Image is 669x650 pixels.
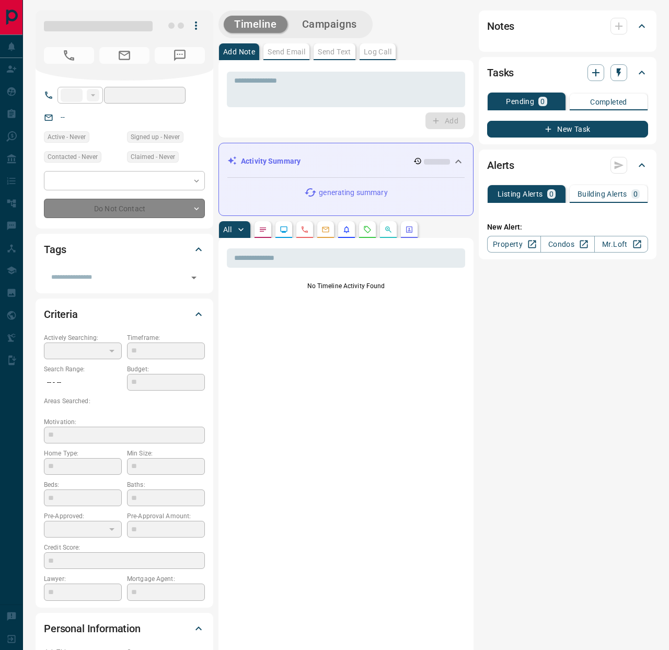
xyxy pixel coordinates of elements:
span: No Email [99,47,149,64]
p: Pending [506,98,534,105]
p: Add Note [223,48,255,55]
p: Credit Score: [44,543,205,552]
p: New Alert: [487,222,648,233]
p: Mortgage Agent: [127,574,205,584]
p: Timeframe: [127,333,205,343]
a: Property [487,236,541,253]
p: Min Size: [127,449,205,458]
button: Open [187,270,201,285]
div: Notes [487,14,648,39]
span: No Number [155,47,205,64]
p: Pre-Approved: [44,511,122,521]
p: No Timeline Activity Found [227,281,465,291]
h2: Tags [44,241,66,258]
p: Building Alerts [578,190,627,198]
svg: Lead Browsing Activity [280,225,288,234]
span: No Number [44,47,94,64]
h2: Notes [487,18,514,35]
button: Campaigns [292,16,367,33]
div: Do Not Contact [44,199,205,218]
p: 0 [540,98,545,105]
button: New Task [487,121,648,138]
div: Tasks [487,60,648,85]
a: -- [61,113,65,121]
a: Condos [540,236,594,253]
svg: Emails [321,225,330,234]
p: 0 [633,190,638,198]
h2: Tasks [487,64,514,81]
p: Areas Searched: [44,396,205,406]
p: Activity Summary [241,156,301,167]
p: Motivation: [44,417,205,427]
p: 0 [549,190,553,198]
svg: Listing Alerts [342,225,351,234]
div: Alerts [487,153,648,178]
span: Signed up - Never [131,132,180,142]
p: Budget: [127,364,205,374]
svg: Notes [259,225,267,234]
svg: Opportunities [384,225,393,234]
h2: Alerts [487,157,514,174]
a: Mr.Loft [594,236,648,253]
div: Tags [44,237,205,262]
p: -- - -- [44,374,122,391]
div: Personal Information [44,616,205,641]
div: Activity Summary [227,152,465,171]
span: Contacted - Never [48,152,98,162]
p: All [223,226,232,233]
p: Baths: [127,480,205,489]
p: Lawyer: [44,574,122,584]
button: Timeline [224,16,287,33]
p: Listing Alerts [498,190,543,198]
p: Beds: [44,480,122,489]
p: Home Type: [44,449,122,458]
span: Claimed - Never [131,152,175,162]
p: Actively Searching: [44,333,122,343]
p: generating summary [319,187,387,198]
p: Pre-Approval Amount: [127,511,205,521]
svg: Calls [301,225,309,234]
p: Completed [590,98,627,106]
h2: Criteria [44,306,78,323]
svg: Requests [363,225,372,234]
span: Active - Never [48,132,86,142]
div: Criteria [44,302,205,327]
p: Search Range: [44,364,122,374]
svg: Agent Actions [405,225,413,234]
h2: Personal Information [44,620,141,637]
